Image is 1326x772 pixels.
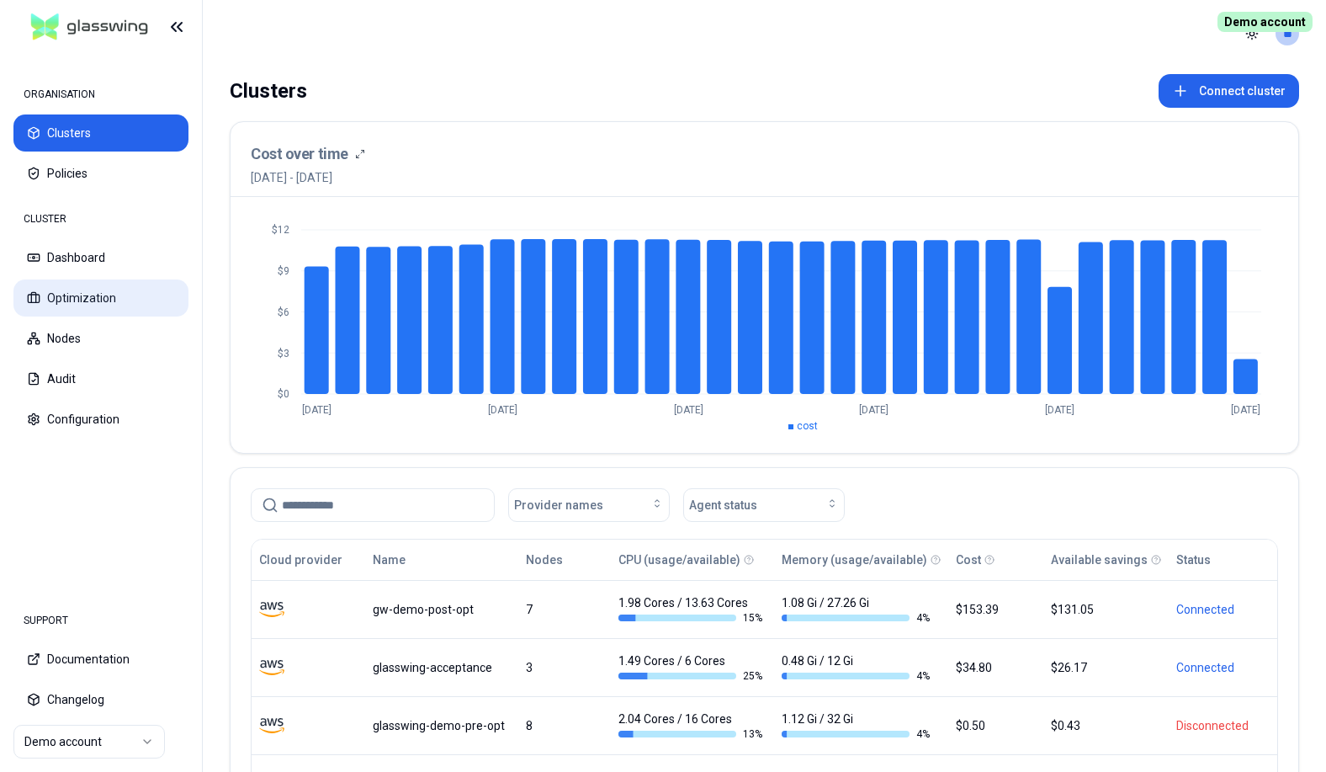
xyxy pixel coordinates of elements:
div: $26.17 [1051,659,1162,676]
button: Memory (usage/available) [782,543,927,577]
div: $34.80 [956,659,1036,676]
div: Connected [1176,601,1270,618]
img: aws [259,597,284,622]
button: Cloud provider [259,543,342,577]
button: Cost [956,543,981,577]
div: glasswing-acceptance [373,659,511,676]
tspan: [DATE] [302,404,331,416]
button: Configuration [13,401,188,438]
div: Connected [1176,659,1270,676]
button: Agent status [683,488,845,522]
img: GlassWing [24,8,155,47]
button: Provider names [508,488,670,522]
div: Status [1176,551,1211,568]
div: CLUSTER [13,202,188,236]
div: 0.48 Gi / 12 Gi [782,652,930,683]
button: Name [373,543,406,577]
div: 15 % [618,611,766,625]
tspan: [DATE] [859,404,888,416]
span: Demo account [1217,12,1313,32]
div: $153.39 [956,601,1036,618]
div: Disconnected [1176,717,1270,734]
tspan: $9 [278,265,289,277]
button: Audit [13,360,188,397]
tspan: $12 [272,224,289,236]
button: Clusters [13,114,188,152]
img: aws [259,655,284,680]
div: gw-demo-post-opt [373,601,511,618]
div: $0.50 [956,717,1036,734]
div: 4 % [782,611,930,625]
div: 8 [526,717,603,734]
div: 4 % [782,669,930,683]
div: 13 % [618,727,766,741]
tspan: [DATE] [674,404,703,416]
span: Provider names [514,497,603,514]
span: Agent status [689,497,757,514]
button: Changelog [13,681,188,718]
div: ORGANISATION [13,77,188,111]
button: Available savings [1051,543,1148,577]
button: Policies [13,155,188,192]
tspan: $3 [278,348,289,359]
button: Optimization [13,280,188,317]
tspan: $6 [278,306,289,318]
div: 25 % [618,669,766,683]
div: 7 [526,601,603,618]
span: [DATE] - [DATE] [251,169,365,186]
tspan: [DATE] [1045,404,1074,416]
div: 3 [526,659,603,676]
div: 1.12 Gi / 32 Gi [782,711,930,741]
tspan: [DATE] [488,404,517,416]
div: glasswing-demo-pre-opt [373,717,511,734]
tspan: [DATE] [1231,404,1260,416]
span: cost [797,420,818,432]
button: Documentation [13,641,188,678]
div: Clusters [230,74,307,108]
button: Dashboard [13,239,188,276]
div: 4 % [782,727,930,741]
button: Nodes [526,543,563,577]
div: 1.98 Cores / 13.63 Cores [618,594,766,625]
div: 1.08 Gi / 27.26 Gi [782,594,930,625]
div: 2.04 Cores / 16 Cores [618,711,766,741]
tspan: $0 [278,388,289,400]
div: 1.49 Cores / 6 Cores [618,652,766,683]
button: Nodes [13,320,188,357]
div: $131.05 [1051,601,1162,618]
h3: Cost over time [251,142,348,166]
div: $0.43 [1051,717,1162,734]
img: aws [259,713,284,738]
button: CPU (usage/available) [618,543,740,577]
button: Connect cluster [1159,74,1299,108]
div: SUPPORT [13,604,188,637]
